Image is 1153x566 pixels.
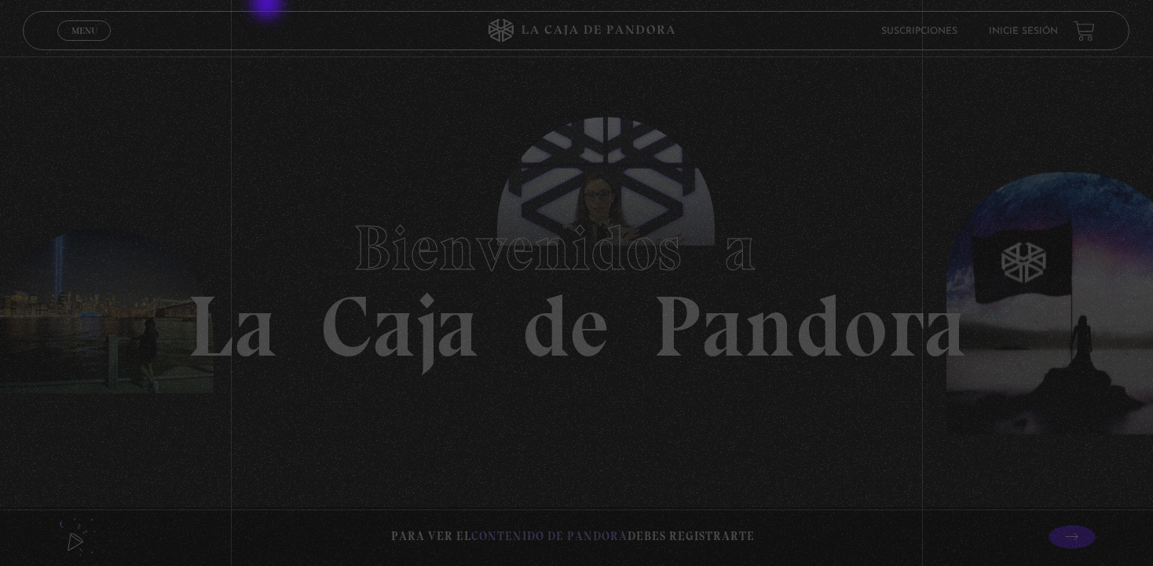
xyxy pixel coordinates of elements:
span: Menu [71,26,97,35]
p: Para ver el debes registrarte [391,526,755,547]
span: contenido de Pandora [471,529,628,543]
span: Cerrar [66,39,103,50]
a: View your shopping cart [1074,20,1096,42]
a: Suscripciones [882,27,958,36]
span: Bienvenidos a [353,210,800,286]
h1: La Caja de Pandora [187,197,967,370]
a: Inicie sesión [990,27,1059,36]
